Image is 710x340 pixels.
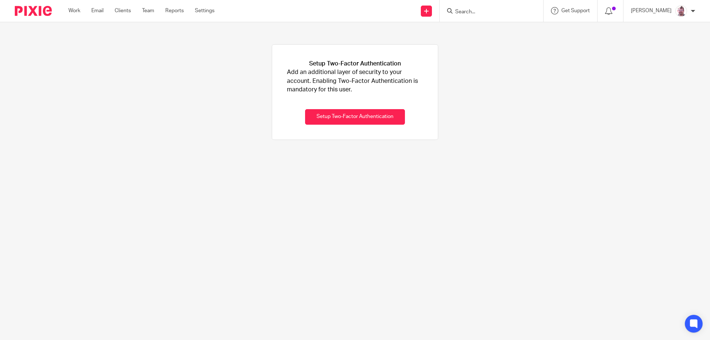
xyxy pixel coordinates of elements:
[15,6,52,16] img: Pixie
[91,7,104,14] a: Email
[305,109,405,125] button: Setup Two-Factor Authentication
[454,9,521,16] input: Search
[142,7,154,14] a: Team
[287,68,423,94] p: Add an additional layer of security to your account. Enabling Two-Factor Authentication is mandat...
[561,8,590,13] span: Get Support
[195,7,214,14] a: Settings
[309,60,401,68] h1: Setup Two-Factor Authentication
[675,5,687,17] img: KD3.png
[115,7,131,14] a: Clients
[631,7,672,14] p: [PERSON_NAME]
[165,7,184,14] a: Reports
[68,7,80,14] a: Work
